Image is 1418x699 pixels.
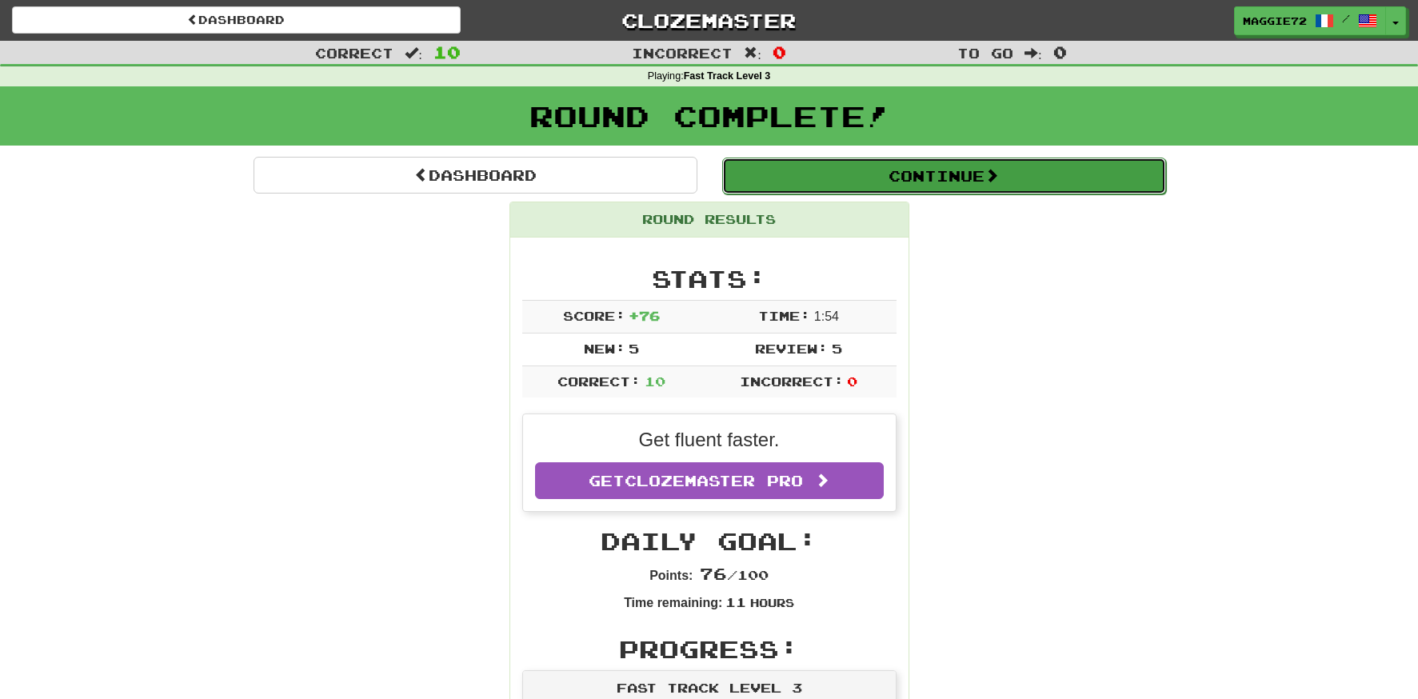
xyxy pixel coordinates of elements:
span: Maggie72 [1243,14,1307,28]
h1: Round Complete! [6,100,1412,132]
span: / 100 [700,567,769,582]
strong: Time remaining: [624,596,722,609]
small: Hours [750,596,794,609]
span: Correct [315,45,393,61]
span: Time: [758,308,810,323]
a: Maggie72 / [1234,6,1386,35]
span: Review: [755,341,828,356]
span: : [405,46,422,60]
span: 0 [773,42,786,62]
span: : [1025,46,1042,60]
span: 1 : 54 [814,310,839,323]
span: 11 [725,594,746,609]
strong: Fast Track Level 3 [684,70,771,82]
p: Get fluent faster. [535,426,884,453]
a: GetClozemaster Pro [535,462,884,499]
h2: Progress: [522,636,897,662]
span: : [744,46,761,60]
h2: Daily Goal: [522,528,897,554]
strong: Points: [649,569,693,582]
div: Round Results [510,202,909,238]
span: 5 [629,341,639,356]
span: 0 [1053,42,1067,62]
span: Score: [563,308,625,323]
span: To go [957,45,1013,61]
span: Clozemaster Pro [625,472,803,489]
span: 10 [645,373,665,389]
h2: Stats: [522,266,897,292]
span: 10 [433,42,461,62]
span: + 76 [629,308,660,323]
span: 76 [700,564,727,583]
a: Dashboard [12,6,461,34]
span: Incorrect: [740,373,844,389]
a: Dashboard [254,157,697,194]
span: Correct: [557,373,641,389]
span: 0 [847,373,857,389]
span: / [1342,13,1350,24]
span: 5 [832,341,842,356]
span: New: [584,341,625,356]
span: Incorrect [632,45,733,61]
button: Continue [722,158,1166,194]
a: Clozemaster [485,6,933,34]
